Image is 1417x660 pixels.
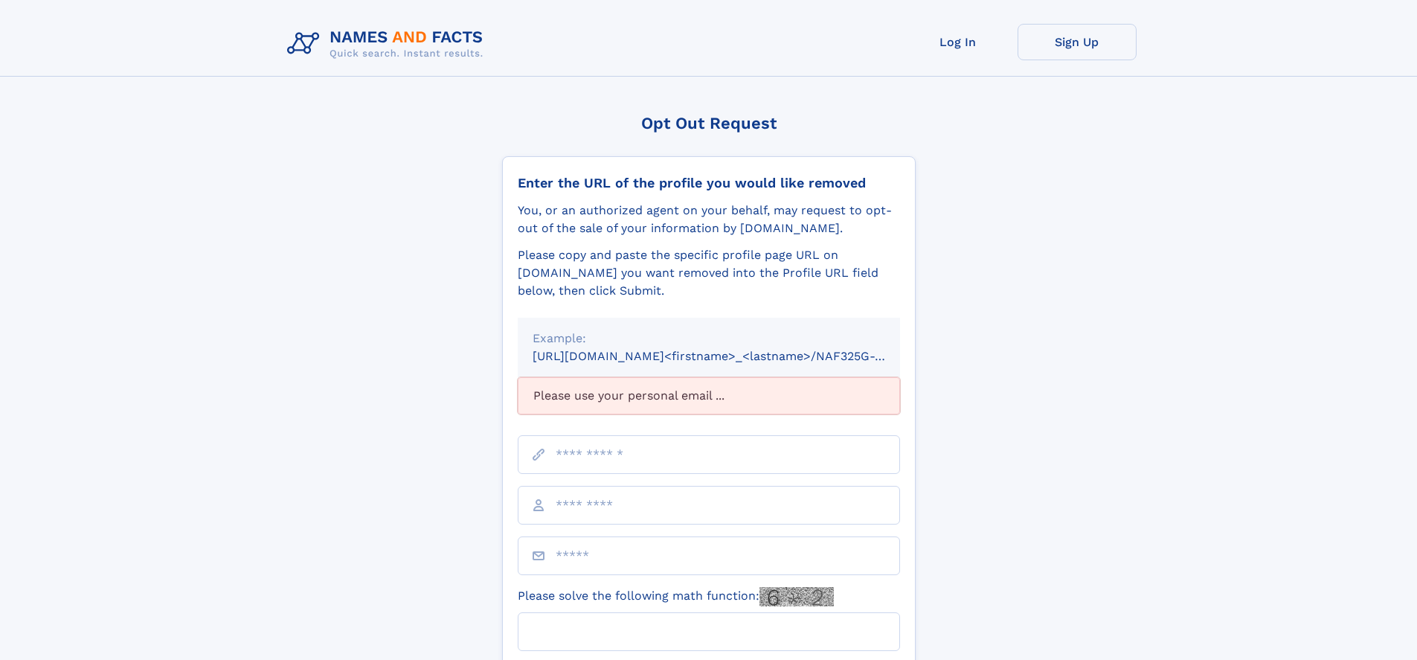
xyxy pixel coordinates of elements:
a: Log In [899,24,1018,60]
label: Please solve the following math function: [518,587,834,606]
div: Example: [533,330,885,347]
div: Please use your personal email ... [518,377,900,414]
img: Logo Names and Facts [281,24,495,64]
div: Enter the URL of the profile you would like removed [518,175,900,191]
div: Opt Out Request [502,114,916,132]
small: [URL][DOMAIN_NAME]<firstname>_<lastname>/NAF325G-xxxxxxxx [533,349,928,363]
a: Sign Up [1018,24,1137,60]
div: Please copy and paste the specific profile page URL on [DOMAIN_NAME] you want removed into the Pr... [518,246,900,300]
div: You, or an authorized agent on your behalf, may request to opt-out of the sale of your informatio... [518,202,900,237]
